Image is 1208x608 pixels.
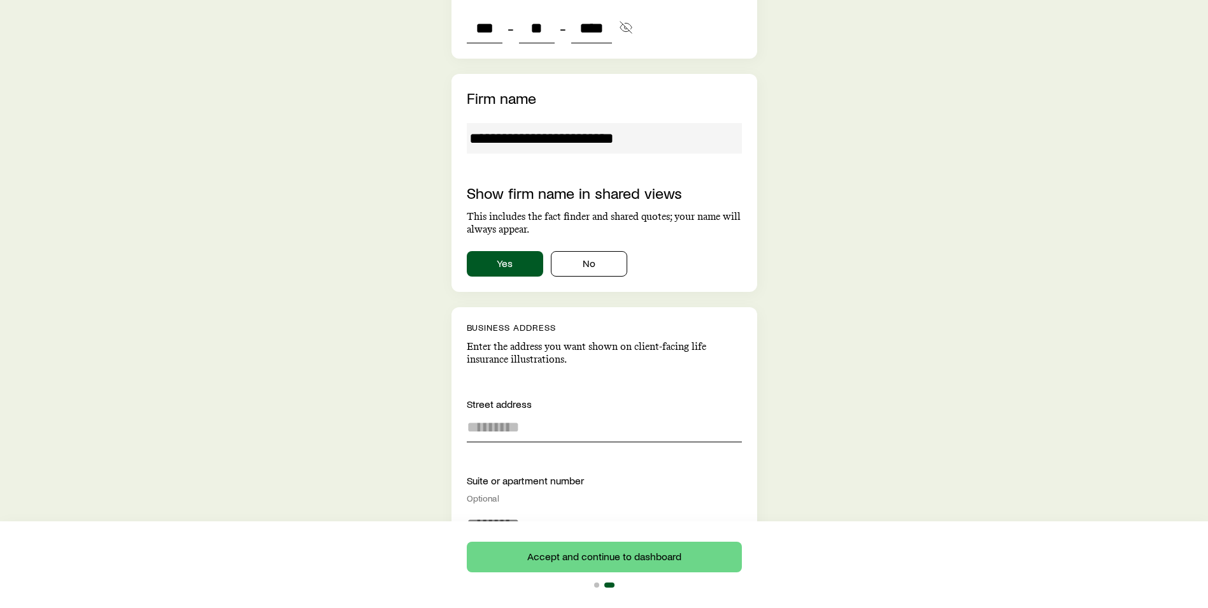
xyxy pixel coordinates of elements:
div: showAgencyNameInSharedViews [467,251,742,277]
p: This includes the fact finder and shared quotes; your name will always appear. [467,210,742,236]
span: - [508,19,514,37]
div: Optional [467,493,742,503]
p: Business address [467,322,742,333]
button: No [551,251,627,277]
button: Accept and continue to dashboard [467,542,742,572]
label: Firm name [467,89,536,107]
span: - [560,19,566,37]
p: Enter the address you want shown on client-facing life insurance illustrations. [467,340,742,366]
div: Suite or apartment number [467,473,742,503]
label: Show firm name in shared views [467,184,682,202]
button: Yes [467,251,543,277]
div: Street address [467,396,742,412]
